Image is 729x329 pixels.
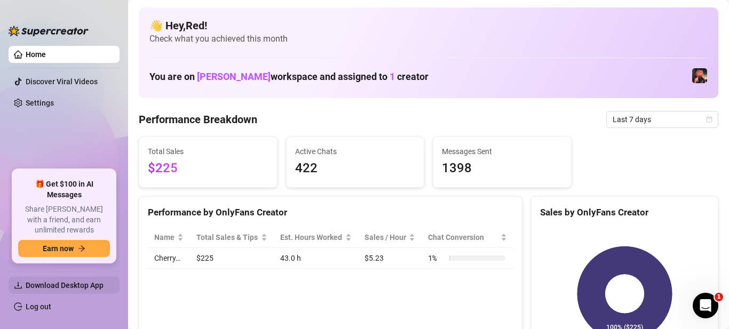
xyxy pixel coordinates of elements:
[148,158,268,179] span: $225
[274,248,358,269] td: 43.0 h
[692,68,707,83] img: Cherry (@cherrymavrik)
[9,26,89,36] img: logo-BBDzfeDw.svg
[540,205,709,220] div: Sales by OnlyFans Creator
[422,227,513,248] th: Chat Conversion
[197,71,271,82] span: [PERSON_NAME]
[149,71,429,83] h1: You are on workspace and assigned to creator
[715,293,723,301] span: 1
[139,112,257,127] h4: Performance Breakdown
[693,293,718,318] iframe: Intercom live chat
[280,231,343,243] div: Est. Hours Worked
[18,240,110,257] button: Earn nowarrow-right
[14,281,22,290] span: download
[428,231,498,243] span: Chat Conversion
[295,158,416,179] span: 422
[442,146,562,157] span: Messages Sent
[148,146,268,157] span: Total Sales
[190,227,274,248] th: Total Sales & Tips
[390,71,395,82] span: 1
[295,146,416,157] span: Active Chats
[148,227,190,248] th: Name
[26,50,46,59] a: Home
[358,227,422,248] th: Sales / Hour
[364,231,407,243] span: Sales / Hour
[196,231,259,243] span: Total Sales & Tips
[190,248,274,269] td: $225
[26,302,51,311] a: Log out
[613,111,712,127] span: Last 7 days
[149,33,708,45] span: Check what you achieved this month
[149,18,708,33] h4: 👋 Hey, Red !
[18,179,110,200] span: 🎁 Get $100 in AI Messages
[706,116,712,123] span: calendar
[26,281,104,290] span: Download Desktop App
[18,204,110,236] span: Share [PERSON_NAME] with a friend, and earn unlimited rewards
[358,248,422,269] td: $5.23
[78,245,85,252] span: arrow-right
[442,158,562,179] span: 1398
[428,252,445,264] span: 1 %
[148,248,190,269] td: Cherry…
[26,99,54,107] a: Settings
[154,231,175,243] span: Name
[148,205,513,220] div: Performance by OnlyFans Creator
[43,244,74,253] span: Earn now
[26,77,98,86] a: Discover Viral Videos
